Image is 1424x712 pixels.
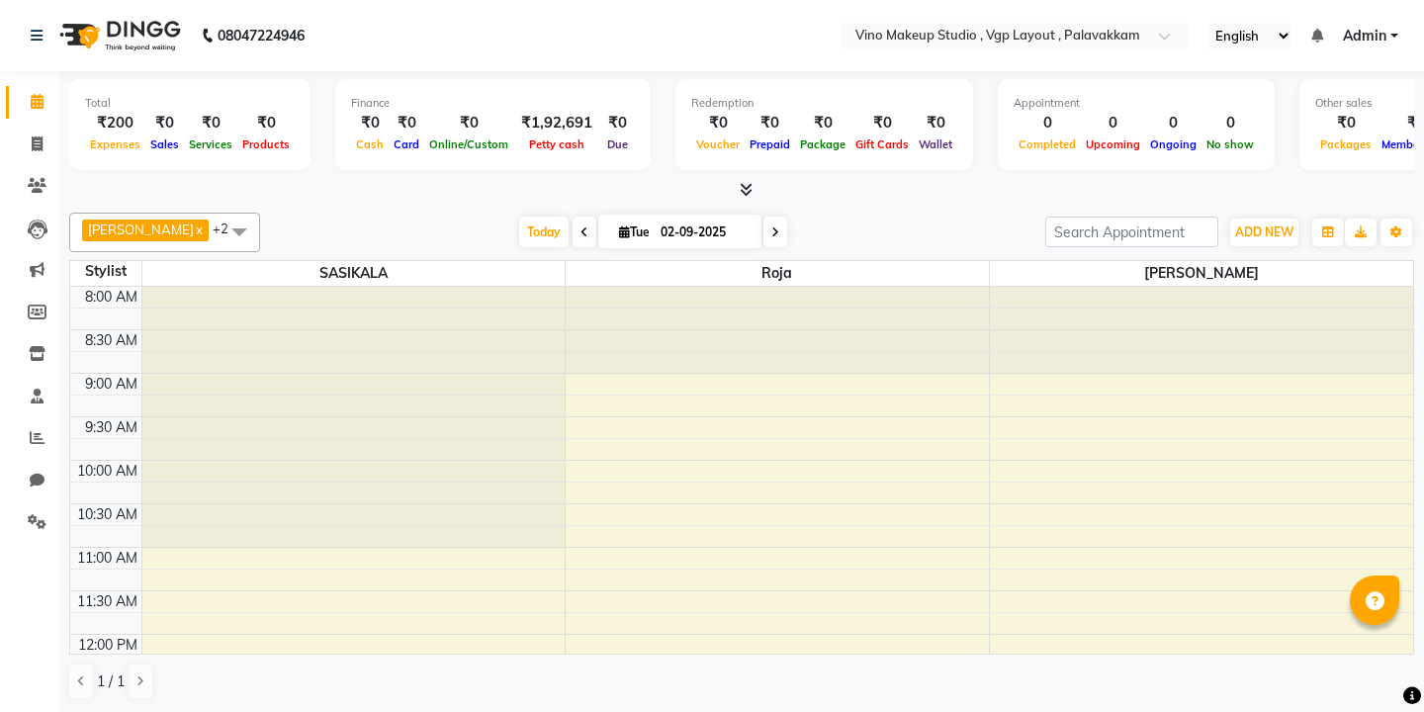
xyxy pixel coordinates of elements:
input: 2025-09-02 [655,218,754,247]
div: 0 [1201,112,1259,134]
span: Completed [1014,137,1081,151]
span: Card [389,137,424,151]
span: +2 [213,221,243,236]
span: Wallet [914,137,957,151]
span: Gift Cards [850,137,914,151]
div: ₹0 [914,112,957,134]
div: ₹0 [389,112,424,134]
span: [PERSON_NAME] [990,261,1413,286]
div: Stylist [70,261,141,282]
span: Expenses [85,137,145,151]
div: 9:00 AM [81,374,141,395]
span: 1 / 1 [97,671,125,692]
span: Voucher [691,137,745,151]
div: 10:30 AM [73,504,141,525]
div: ₹0 [424,112,513,134]
div: 12:00 PM [74,635,141,656]
span: SASIKALA [142,261,566,286]
div: Total [85,95,295,112]
span: Ongoing [1145,137,1201,151]
span: Roja [566,261,989,286]
div: ₹0 [237,112,295,134]
div: ₹0 [850,112,914,134]
div: ₹0 [145,112,184,134]
span: Due [602,137,633,151]
span: Prepaid [745,137,795,151]
div: ₹0 [691,112,745,134]
span: Products [237,137,295,151]
div: 0 [1081,112,1145,134]
span: Package [795,137,850,151]
div: ₹0 [745,112,795,134]
div: Finance [351,95,635,112]
div: ₹1,92,691 [513,112,600,134]
div: ₹0 [795,112,850,134]
div: 11:30 AM [73,591,141,612]
div: 10:00 AM [73,461,141,482]
span: Tue [614,224,655,239]
div: ₹0 [600,112,635,134]
div: ₹0 [184,112,237,134]
span: Petty cash [524,137,589,151]
b: 08047224946 [218,8,305,63]
div: Appointment [1014,95,1259,112]
a: x [194,222,203,237]
div: 8:30 AM [81,330,141,351]
span: Sales [145,137,184,151]
div: ₹200 [85,112,145,134]
span: Cash [351,137,389,151]
div: 8:00 AM [81,287,141,308]
button: ADD NEW [1230,219,1298,246]
span: Admin [1343,26,1386,46]
span: Upcoming [1081,137,1145,151]
div: ₹0 [1315,112,1377,134]
span: ADD NEW [1235,224,1293,239]
div: 11:00 AM [73,548,141,569]
iframe: chat widget [1341,633,1404,692]
input: Search Appointment [1045,217,1218,247]
div: Redemption [691,95,957,112]
span: Services [184,137,237,151]
div: 0 [1145,112,1201,134]
img: logo [50,8,186,63]
span: Online/Custom [424,137,513,151]
span: [PERSON_NAME] [88,222,194,237]
div: 9:30 AM [81,417,141,438]
span: Today [519,217,569,247]
span: Packages [1315,137,1377,151]
div: 0 [1014,112,1081,134]
div: ₹0 [351,112,389,134]
span: No show [1201,137,1259,151]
